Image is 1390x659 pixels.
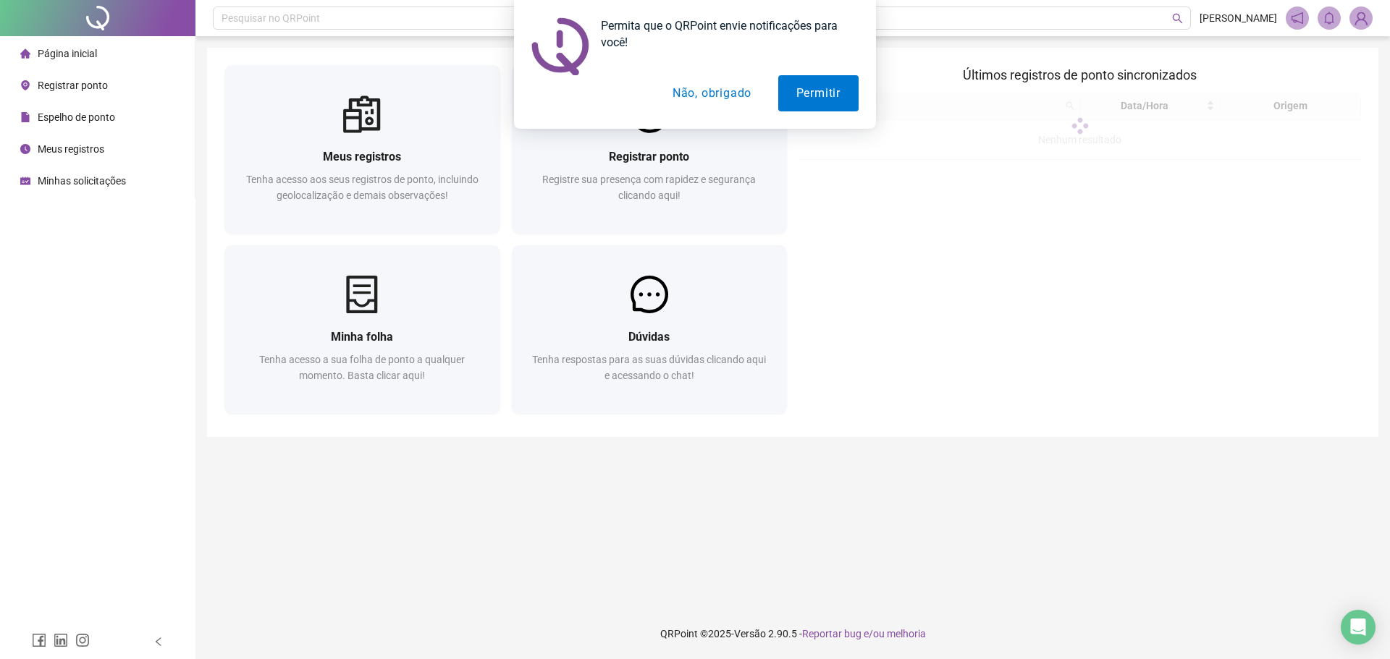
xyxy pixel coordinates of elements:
[532,354,766,381] span: Tenha respostas para as suas dúvidas clicando aqui e acessando o chat!
[1341,610,1376,645] div: Open Intercom Messenger
[734,628,766,639] span: Versão
[512,245,788,414] a: DúvidasTenha respostas para as suas dúvidas clicando aqui e acessando o chat!
[654,75,770,111] button: Não, obrigado
[38,175,126,187] span: Minhas solicitações
[195,608,1390,659] footer: QRPoint © 2025 - 2.90.5 -
[589,17,859,51] div: Permita que o QRPoint envie notificações para você!
[778,75,859,111] button: Permitir
[224,65,500,234] a: Meus registrosTenha acesso aos seus registros de ponto, incluindo geolocalização e demais observa...
[802,628,926,639] span: Reportar bug e/ou melhoria
[531,17,589,75] img: notification icon
[542,174,756,201] span: Registre sua presença com rapidez e segurança clicando aqui!
[512,65,788,234] a: Registrar pontoRegistre sua presença com rapidez e segurança clicando aqui!
[20,176,30,186] span: schedule
[54,633,68,647] span: linkedin
[628,330,670,344] span: Dúvidas
[323,150,401,163] span: Meus registros
[609,150,689,163] span: Registrar ponto
[153,637,164,647] span: left
[20,144,30,154] span: clock-circle
[32,633,46,647] span: facebook
[331,330,393,344] span: Minha folha
[259,354,465,381] span: Tenha acesso a sua folha de ponto a qualquer momento. Basta clicar aqui!
[38,143,104,155] span: Meus registros
[246,174,479,201] span: Tenha acesso aos seus registros de ponto, incluindo geolocalização e demais observações!
[75,633,90,647] span: instagram
[224,245,500,414] a: Minha folhaTenha acesso a sua folha de ponto a qualquer momento. Basta clicar aqui!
